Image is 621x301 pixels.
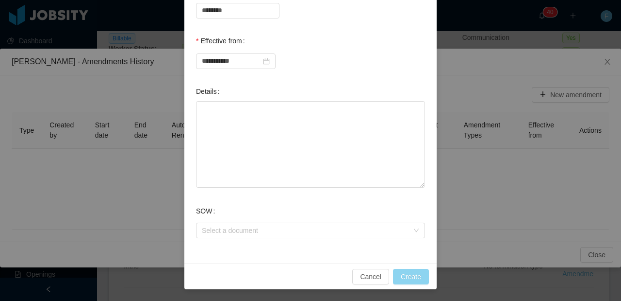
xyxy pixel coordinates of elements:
[196,37,249,45] label: Effective from
[196,207,219,215] label: SOW
[196,101,425,188] textarea: Details
[202,226,409,235] div: Select a document
[196,88,224,95] label: Details
[196,3,279,18] input: Contract rate
[352,269,389,284] button: Cancel
[413,228,419,234] i: icon: down
[393,269,429,284] button: Create
[263,58,270,65] i: icon: calendar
